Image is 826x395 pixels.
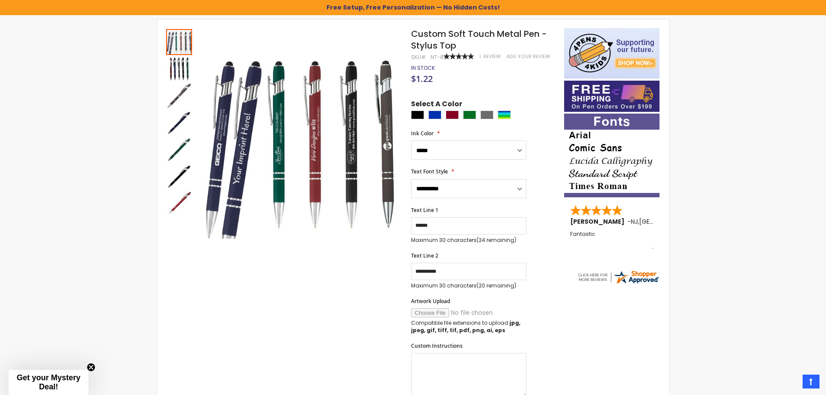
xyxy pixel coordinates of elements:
[166,109,193,136] div: Custom Soft Touch Metal Pen - Stylus Top
[411,168,448,175] span: Text Font Style
[446,111,459,119] div: Burgundy
[483,53,501,60] span: Review
[564,114,659,197] img: font-personalization-examples
[166,83,192,109] img: Custom Soft Touch Metal Pen - Stylus Top
[411,53,427,61] strong: SKU
[166,190,192,216] img: Custom Soft Touch Metal Pen - Stylus Top
[639,217,703,226] span: [GEOGRAPHIC_DATA]
[428,111,441,119] div: Blue
[166,110,192,136] img: Custom Soft Touch Metal Pen - Stylus Top
[166,28,193,55] div: Custom Soft Touch Metal Pen - Stylus Top
[87,363,95,372] button: Close teaser
[754,372,826,395] iframe: Google Customer Reviews
[570,217,627,226] span: [PERSON_NAME]
[166,137,192,163] img: Custom Soft Touch Metal Pen - Stylus Top
[577,279,660,287] a: 4pens.com certificate URL
[411,130,434,137] span: Ink Color
[411,206,438,214] span: Text Line 1
[570,231,654,250] div: Fantastic
[411,111,424,119] div: Black
[506,53,550,60] a: Add Your Review
[498,111,511,119] div: Assorted
[166,189,192,216] div: Custom Soft Touch Metal Pen - Stylus Top
[411,65,435,72] div: Availability
[411,297,450,305] span: Artwork Upload
[564,81,659,112] img: Free shipping on orders over $199
[463,111,476,119] div: Green
[411,237,526,244] p: Maximum 30 characters
[411,319,520,333] strong: jpg, jpeg, gif, tiff, tif, pdf, png, ai, eps
[431,54,444,61] div: NT-8
[411,73,433,85] span: $1.22
[564,28,659,78] img: 4pens 4 kids
[202,41,400,239] img: Custom Soft Touch Metal Pen - Stylus Top
[411,342,463,349] span: Custom Instructions
[411,28,547,52] span: Custom Soft Touch Metal Pen - Stylus Top
[166,163,193,189] div: Custom Soft Touch Metal Pen - Stylus Top
[166,55,193,82] div: Custom Soft Touch Metal Pen - Stylus Top
[477,282,516,289] span: (20 remaining)
[577,269,660,285] img: 4pens.com widget logo
[444,53,474,59] div: 100%
[411,282,526,289] p: Maximum 30 characters
[411,320,526,333] p: Compatible file extensions to upload:
[166,136,193,163] div: Custom Soft Touch Metal Pen - Stylus Top
[480,53,502,60] a: 1 Review
[166,56,192,82] img: Custom Soft Touch Metal Pen - Stylus Top
[411,99,462,111] span: Select A Color
[166,82,193,109] div: Custom Soft Touch Metal Pen - Stylus Top
[411,64,435,72] span: In stock
[166,163,192,189] img: Custom Soft Touch Metal Pen - Stylus Top
[480,53,481,60] span: 1
[627,217,703,226] span: - ,
[631,217,638,226] span: NJ
[9,370,88,395] div: Get your Mystery Deal!Close teaser
[411,252,438,259] span: Text Line 2
[477,236,516,244] span: (24 remaining)
[480,111,493,119] div: Grey
[16,373,80,391] span: Get your Mystery Deal!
